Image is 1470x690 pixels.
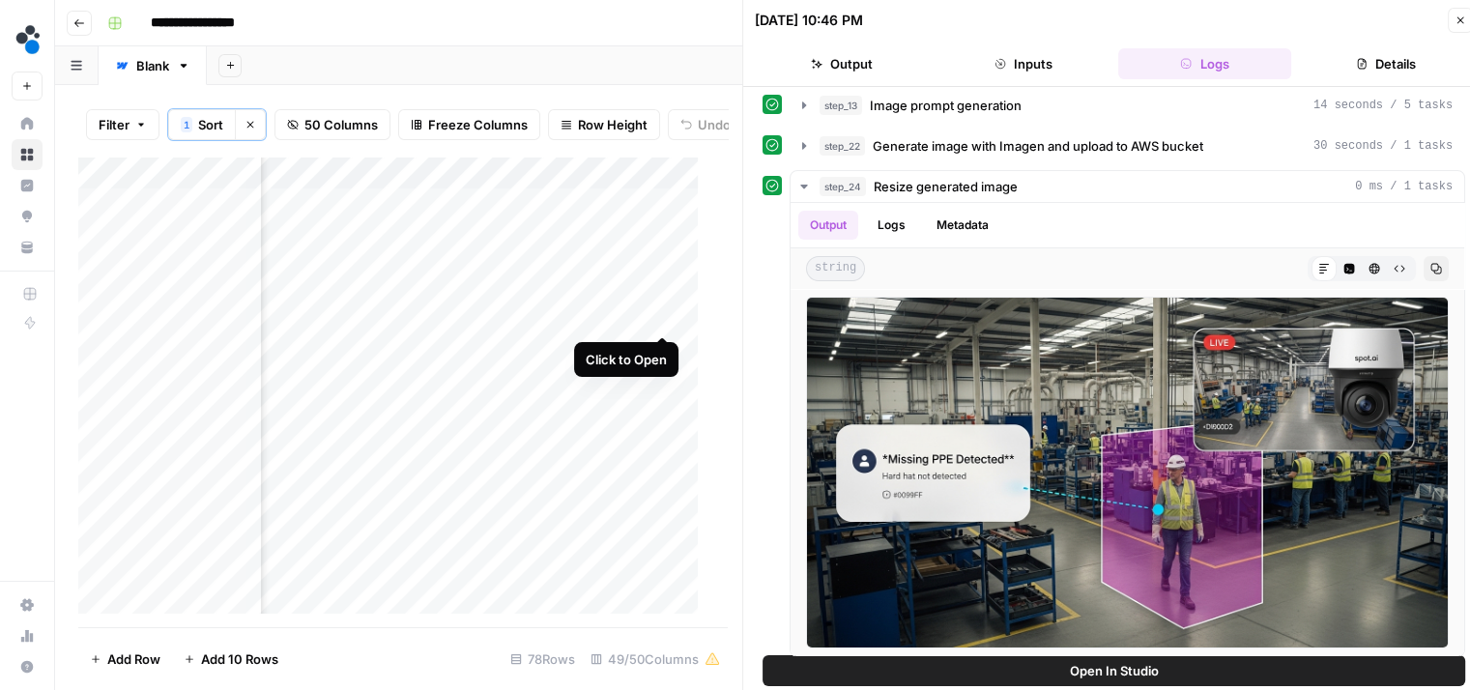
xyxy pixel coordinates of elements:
button: Logs [866,211,917,240]
a: Insights [12,170,43,201]
button: Metadata [925,211,1000,240]
button: Freeze Columns [398,109,540,140]
img: output preview [806,297,1449,648]
a: Home [12,108,43,139]
button: Inputs [937,48,1110,79]
button: 1Sort [168,109,235,140]
span: Freeze Columns [428,115,528,134]
button: Undo [668,109,743,140]
img: spot.ai Logo [12,22,46,57]
a: Browse [12,139,43,170]
button: 30 seconds / 1 tasks [791,130,1464,161]
a: Blank [99,46,207,85]
div: 0 ms / 1 tasks [791,203,1464,656]
span: step_13 [820,96,862,115]
span: Resize generated image [874,177,1018,196]
span: 30 seconds / 1 tasks [1313,137,1453,155]
span: 0 ms / 1 tasks [1355,178,1453,195]
button: Output [755,48,929,79]
span: Undo [698,115,731,134]
a: Opportunities [12,201,43,232]
span: 50 Columns [304,115,378,134]
button: Row Height [548,109,660,140]
span: 14 seconds / 5 tasks [1313,97,1453,114]
a: Usage [12,620,43,651]
span: Add 10 Rows [201,649,278,669]
button: Logs [1118,48,1292,79]
button: Add 10 Rows [172,644,290,675]
span: Open In Studio [1070,661,1159,680]
span: step_22 [820,136,865,156]
button: Add Row [78,644,172,675]
span: Add Row [107,649,160,669]
span: Row Height [578,115,648,134]
span: Filter [99,115,130,134]
a: Your Data [12,232,43,263]
div: [DATE] 10:46 PM [755,11,863,30]
span: Image prompt generation [870,96,1022,115]
span: Generate image with Imagen and upload to AWS bucket [873,136,1203,156]
button: Output [798,211,858,240]
button: Filter [86,109,159,140]
div: 49/50 Columns [583,644,728,675]
div: 1 [181,117,192,132]
button: 0 ms / 1 tasks [791,171,1464,202]
button: Help + Support [12,651,43,682]
span: step_24 [820,177,866,196]
span: Sort [198,115,223,134]
button: 14 seconds / 5 tasks [791,90,1464,121]
span: string [806,256,865,281]
div: Blank [136,56,169,75]
div: 78 Rows [503,644,583,675]
a: Settings [12,589,43,620]
button: Workspace: spot.ai [12,15,43,64]
button: 50 Columns [274,109,390,140]
span: 1 [184,117,189,132]
button: Open In Studio [763,655,1465,686]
